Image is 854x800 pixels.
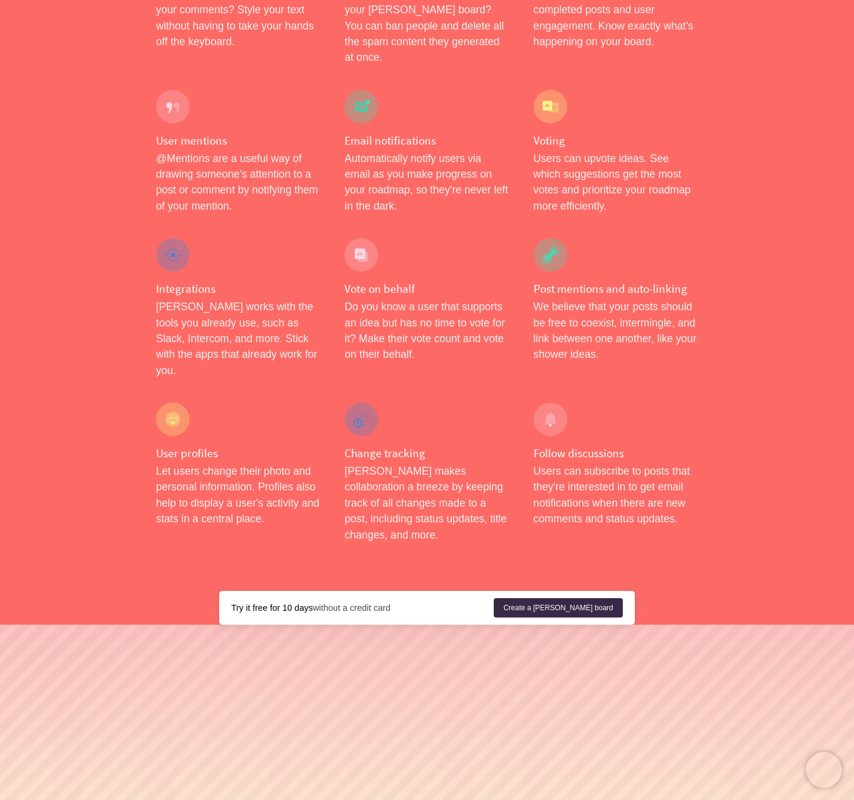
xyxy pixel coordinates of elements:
strong: Try it free for 10 days [231,603,313,613]
h4: Follow discussions [534,446,698,461]
h4: User profiles [156,446,320,461]
p: We believe that your posts should be free to coexist, intermingle, and link between one another, ... [534,299,698,363]
p: Users can subscribe to posts that they're interested in to get email notifications when there are... [534,463,698,527]
p: [PERSON_NAME] makes collaboration a breeze by keeping track of all changes made to a post, includ... [344,463,509,543]
h4: Voting [534,133,698,148]
h4: Post mentions and auto-linking [534,281,698,296]
p: [PERSON_NAME] works with the tools you already use, such as Slack, Intercom, and more. Stick with... [156,299,320,378]
p: Automatically notify users via email as you make progress on your roadmap, so they're never left ... [344,151,509,214]
p: Users can upvote ideas. See which suggestions get the most votes and prioritize your roadmap more... [534,151,698,214]
p: Let users change their photo and personal information. Profiles also help to display a user's act... [156,463,320,527]
h4: Change tracking [344,446,509,461]
h4: User mentions [156,133,320,148]
h4: Vote on behalf [344,281,509,296]
h4: Integrations [156,281,320,296]
h4: Email notifications [344,133,509,148]
div: without a credit card [231,602,494,614]
p: Do you know a user that supports an idea but has no time to vote for it? Make their vote count an... [344,299,509,363]
p: @Mentions are a useful way of drawing someone's attention to a post or comment by notifying them ... [156,151,320,214]
iframe: Chatra live chat [806,752,842,788]
a: Create a [PERSON_NAME] board [494,598,623,617]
